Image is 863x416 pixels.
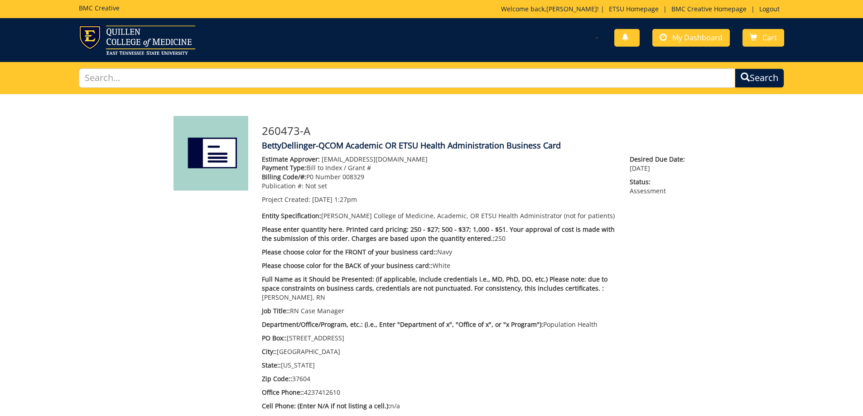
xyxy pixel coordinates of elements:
[79,25,195,55] img: ETSU logo
[262,402,390,410] span: Cell Phone: (Enter N/A if not listing a cell.):
[262,172,306,181] span: Billing Code/#:
[262,261,433,270] span: Please choose color for the BACK of your business card::
[262,347,277,356] span: City::
[262,334,617,343] p: [STREET_ADDRESS]
[262,125,690,137] h3: 260473-A
[262,361,617,370] p: [US_STATE]
[174,116,248,191] img: Product featured image
[262,211,617,220] p: [PERSON_NAME] College of Medicine, Academic, OR ETSU Health Administrator (not for patients)
[262,211,321,220] span: Entity Specification:
[262,374,292,383] span: Zip Code::
[762,33,777,43] span: Cart
[262,195,310,204] span: Project Created:
[262,388,617,397] p: 4237412610
[262,306,617,316] p: RN Case Manager
[262,225,617,243] p: 250
[305,182,327,190] span: Not set
[742,29,784,47] a: Cart
[262,320,543,329] span: Department/Office/Program, etc.: (i.e., Enter "Department of x", "Office of x", or "x Program"):
[262,225,615,243] span: Please enter quantity here. Printed card pricing: 250 - $27; 500 - $37; 1,000 - $51. Your approva...
[630,177,689,196] p: Assessment
[630,155,689,164] span: Desired Due Date:
[262,163,306,172] span: Payment Type:
[546,5,597,13] a: [PERSON_NAME]
[630,177,689,186] span: Status:
[262,361,281,369] span: State::
[262,248,437,256] span: Please choose color for the FRONT of your business card::
[262,334,287,342] span: PO Box::
[262,275,607,292] span: Full Name as it Should be Presented: (if applicable, include credentials i.e., MD, PhD, DO, etc.)...
[262,374,617,383] p: 37604
[262,182,304,190] span: Publication #:
[262,248,617,257] p: Navy
[262,163,617,172] p: Bill to Index / Grant #
[262,388,304,397] span: Office Phone::
[262,320,617,329] p: Population Health
[604,5,663,13] a: ETSU Homepage
[501,5,784,14] p: Welcome back, ! | | |
[667,5,751,13] a: BMC Creative Homepage
[79,68,736,88] input: Search...
[79,5,120,11] h5: BMC Creative
[262,172,617,182] p: P0 Number 008329
[262,275,617,302] p: [PERSON_NAME], RN
[262,347,617,356] p: [GEOGRAPHIC_DATA]
[262,155,617,164] p: [EMAIL_ADDRESS][DOMAIN_NAME]
[312,195,357,204] span: [DATE] 1:27pm
[262,141,690,150] h4: BettyDellinger-QCOM Academic OR ETSU Health Administration Business Card
[262,306,290,315] span: Job Title::
[755,5,784,13] a: Logout
[672,33,723,43] span: My Dashboard
[262,402,617,411] p: n/a
[652,29,730,47] a: My Dashboard
[630,155,689,173] p: [DATE]
[262,261,617,270] p: White
[262,155,320,163] span: Estimate Approver:
[735,68,784,88] button: Search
